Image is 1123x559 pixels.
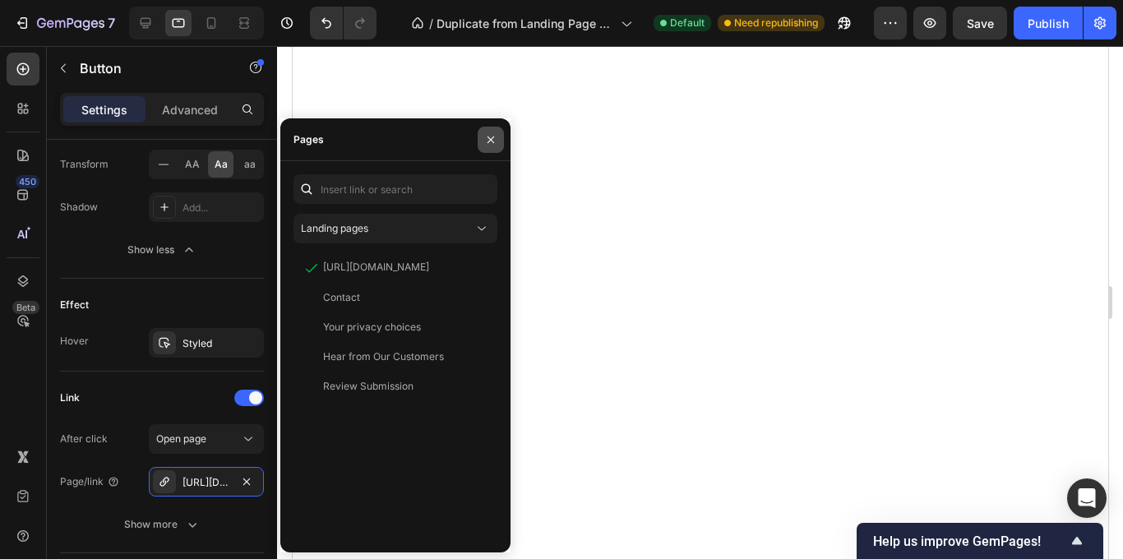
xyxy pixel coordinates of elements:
[124,516,201,533] div: Show more
[162,101,218,118] p: Advanced
[60,200,98,215] div: Shadow
[293,46,1108,559] iframe: Design area
[734,16,818,30] span: Need republishing
[437,15,614,32] span: Duplicate from Landing Page - [DATE] 12:59:54
[60,334,89,349] div: Hover
[1067,478,1107,518] div: Open Intercom Messenger
[873,534,1067,549] span: Help us improve GemPages!
[183,336,260,351] div: Styled
[60,157,109,172] div: Transform
[80,58,220,78] p: Button
[60,298,89,312] div: Effect
[183,201,260,215] div: Add...
[60,432,108,446] div: After click
[967,16,994,30] span: Save
[293,174,497,204] input: Insert link or search
[323,290,360,305] div: Contact
[873,531,1087,551] button: Show survey - Help us improve GemPages!
[127,242,197,258] div: Show less
[323,320,421,335] div: Your privacy choices
[7,7,122,39] button: 7
[323,379,414,394] div: Review Submission
[108,13,115,33] p: 7
[429,15,433,32] span: /
[149,424,264,454] button: Open page
[953,7,1007,39] button: Save
[60,510,264,539] button: Show more
[81,101,127,118] p: Settings
[323,349,444,364] div: Hear from Our Customers
[301,222,368,234] span: Landing pages
[156,432,206,445] span: Open page
[293,132,324,147] div: Pages
[1014,7,1083,39] button: Publish
[293,214,497,243] button: Landing pages
[183,475,230,490] div: [URL][DOMAIN_NAME]
[16,175,39,188] div: 450
[323,260,429,275] div: [URL][DOMAIN_NAME]
[310,7,377,39] div: Undo/Redo
[244,157,256,172] span: aa
[60,474,120,489] div: Page/link
[215,157,228,172] span: Aa
[60,235,264,265] button: Show less
[60,390,80,405] div: Link
[670,16,705,30] span: Default
[12,301,39,314] div: Beta
[185,157,200,172] span: AA
[1028,15,1069,32] div: Publish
